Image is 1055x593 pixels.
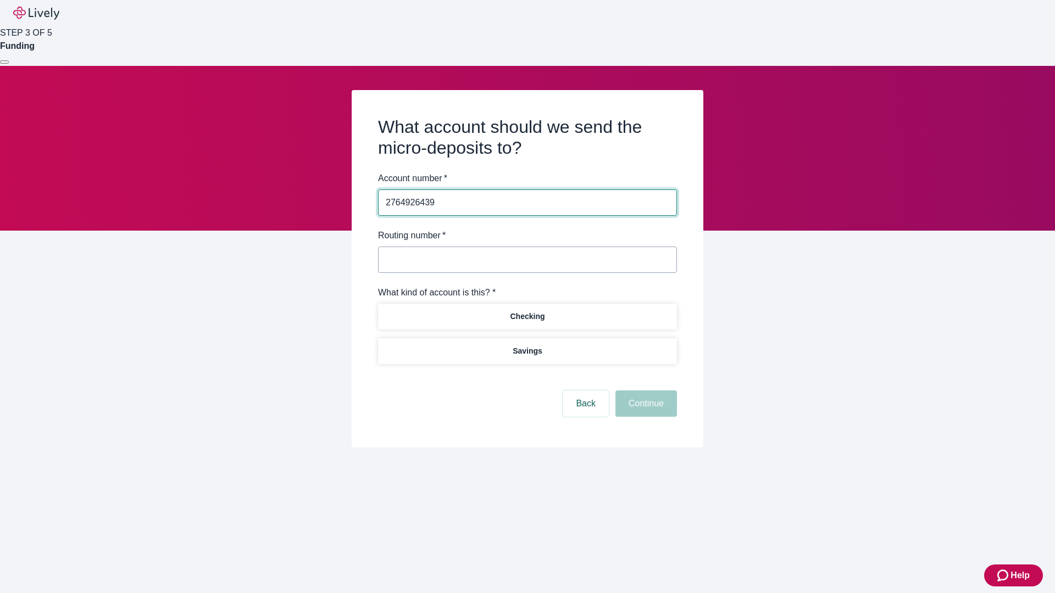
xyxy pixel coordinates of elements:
[984,564,1043,586] button: Zendesk support iconHelp
[378,338,677,364] button: Savings
[510,311,545,322] p: Checking
[378,304,677,329] button: Checking
[378,229,446,242] label: Routing number
[513,345,542,357] p: Savings
[997,569,1010,582] svg: Zendesk support icon
[378,286,496,299] label: What kind of account is this? *
[378,172,447,185] label: Account number
[13,7,59,20] img: Lively
[378,116,677,159] h2: What account should we send the micro-deposits to?
[563,390,609,417] button: Back
[1010,569,1030,582] span: Help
